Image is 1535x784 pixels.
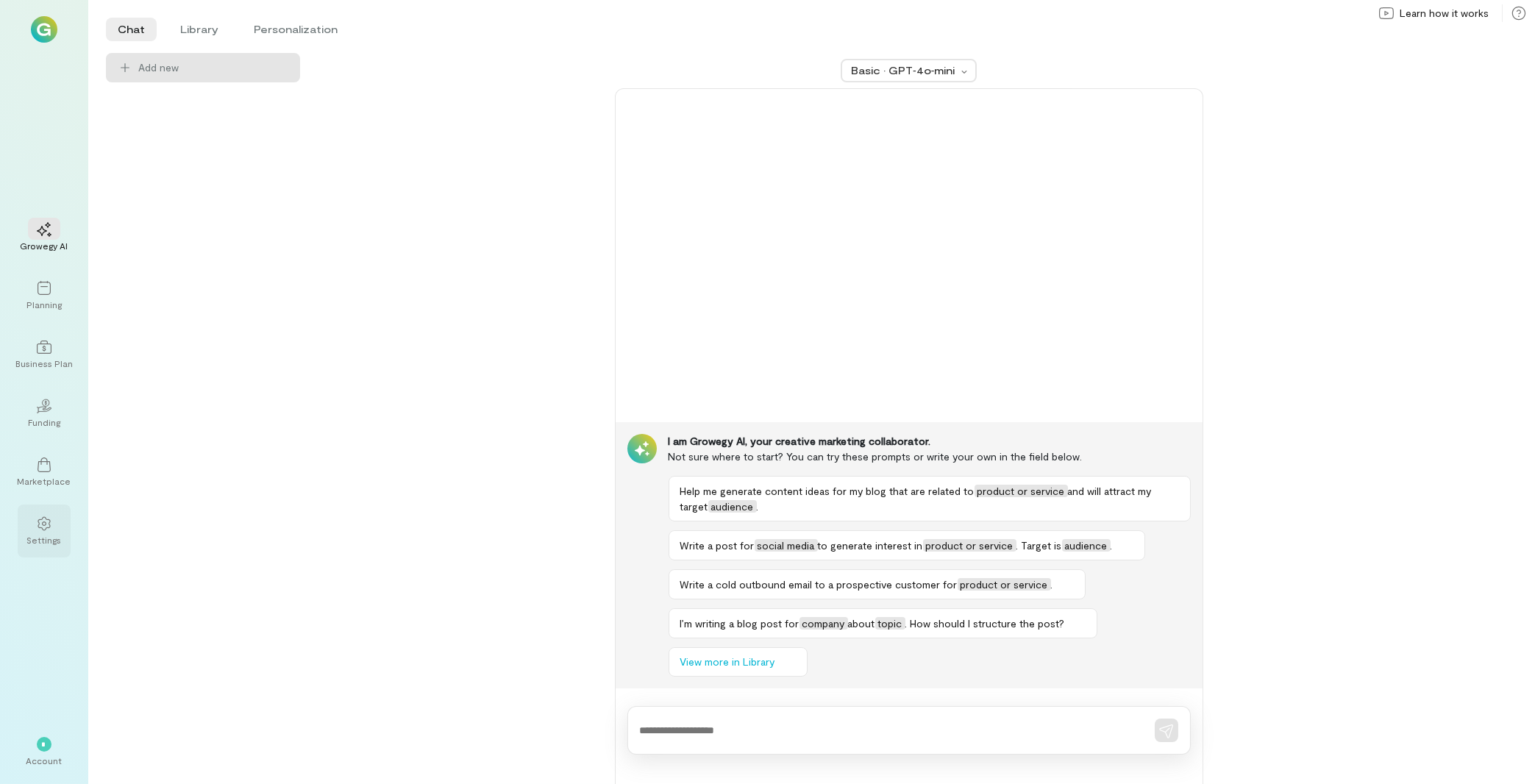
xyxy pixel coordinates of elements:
li: Library [168,18,230,41]
span: to generate interest in [818,539,923,552]
div: *Account [18,725,71,778]
span: I’m writing a blog post for [680,617,799,630]
div: Funding [28,416,60,428]
button: Write a post forsocial mediato generate interest inproduct or service. Target isaudience. [669,530,1145,560]
button: Help me generate content ideas for my blog that are related toproduct or serviceand will attract ... [669,476,1191,521]
li: Chat [106,18,157,41]
span: audience [708,500,757,513]
div: Basic · GPT‑4o‑mini [851,63,957,78]
span: product or service [958,578,1051,591]
button: View more in Library [669,647,808,677]
span: . Target is [1016,539,1062,552]
span: product or service [923,539,1016,552]
span: Learn how it works [1400,6,1489,21]
span: topic [875,617,905,630]
button: Write a cold outbound email to a prospective customer forproduct or service. [669,569,1086,599]
span: Write a post for [680,539,755,552]
div: Business Plan [15,357,73,369]
div: Growegy AI [21,240,68,252]
a: Planning [18,269,71,322]
span: Help me generate content ideas for my blog that are related to [680,485,975,497]
span: Write a cold outbound email to a prospective customer for [680,578,958,591]
span: . How should I structure the post? [905,617,1065,630]
span: . [757,500,759,513]
a: Business Plan [18,328,71,381]
a: Growegy AI [18,210,71,263]
div: Settings [27,534,62,546]
span: View more in Library [680,655,775,669]
div: Account [26,755,63,766]
span: . [1051,578,1053,591]
a: Funding [18,387,71,440]
span: and will attract my target [680,485,1152,513]
span: audience [1062,539,1111,552]
span: about [848,617,875,630]
div: Planning [26,299,62,310]
a: Marketplace [18,446,71,499]
span: Add new [138,60,179,75]
button: I’m writing a blog post forcompanyabouttopic. How should I structure the post? [669,608,1097,638]
span: social media [755,539,818,552]
span: product or service [975,485,1068,497]
li: Personalization [242,18,349,41]
span: company [799,617,848,630]
div: Marketplace [18,475,71,487]
div: I am Growegy AI, your creative marketing collaborator. [669,434,1191,449]
a: Settings [18,505,71,557]
span: . [1111,539,1113,552]
div: Not sure where to start? You can try these prompts or write your own in the field below. [669,449,1191,464]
